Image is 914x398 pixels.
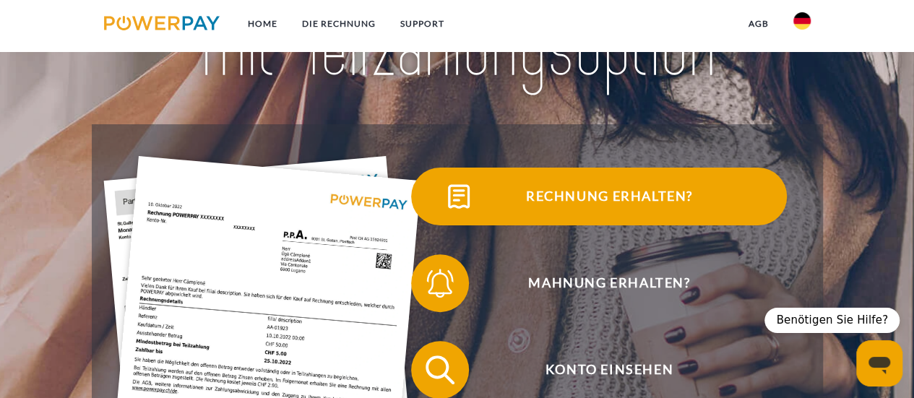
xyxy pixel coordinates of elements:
[422,265,458,301] img: qb_bell.svg
[441,178,477,215] img: qb_bill.svg
[387,11,456,37] a: SUPPORT
[432,168,786,225] span: Rechnung erhalten?
[736,11,781,37] a: agb
[104,16,220,30] img: logo-powerpay.svg
[764,308,900,333] div: Benötigen Sie Hilfe?
[432,254,786,312] span: Mahnung erhalten?
[289,11,387,37] a: DIE RECHNUNG
[793,12,811,30] img: de
[422,352,458,388] img: qb_search.svg
[235,11,289,37] a: Home
[411,254,787,312] button: Mahnung erhalten?
[856,340,902,386] iframe: Schaltfläche zum Öffnen des Messaging-Fensters; Konversation läuft
[411,168,787,225] button: Rechnung erhalten?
